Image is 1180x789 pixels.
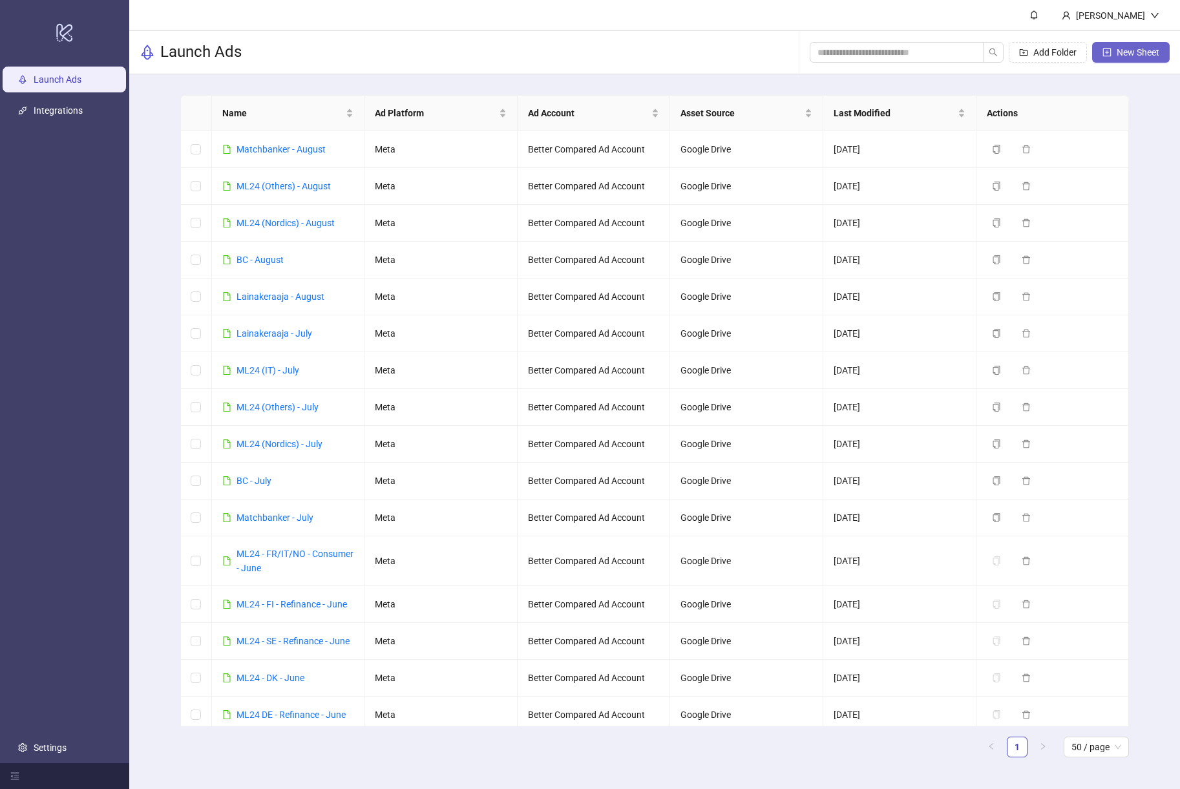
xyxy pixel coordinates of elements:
[222,513,231,522] span: file
[670,463,823,500] td: Google Drive
[1150,11,1159,20] span: down
[34,742,67,753] a: Settings
[670,168,823,205] td: Google Drive
[823,500,976,536] td: [DATE]
[1062,11,1071,20] span: user
[1117,47,1159,58] span: New Sheet
[823,352,976,389] td: [DATE]
[222,710,231,719] span: file
[518,426,671,463] td: Better Compared Ad Account
[1039,742,1047,750] span: right
[992,366,1001,375] span: copy
[222,329,231,338] span: file
[1022,366,1031,375] span: delete
[1064,737,1129,757] div: Page Size
[1022,556,1031,565] span: delete
[518,96,671,131] th: Ad Account
[1022,513,1031,522] span: delete
[992,145,1001,154] span: copy
[222,673,231,682] span: file
[518,315,671,352] td: Better Compared Ad Account
[834,106,955,120] span: Last Modified
[1022,439,1031,448] span: delete
[823,96,976,131] th: Last Modified
[518,279,671,315] td: Better Compared Ad Account
[670,586,823,623] td: Google Drive
[823,168,976,205] td: [DATE]
[222,366,231,375] span: file
[1007,737,1027,757] li: 1
[987,633,1011,649] button: The sheet needs to be migrated before it can be duplicated. Please open the sheet to migrate it.
[1007,737,1027,757] a: 1
[375,106,496,120] span: Ad Platform
[989,48,998,57] span: search
[237,328,312,339] a: Lainakeraaja - July
[670,536,823,586] td: Google Drive
[34,74,81,85] a: Launch Ads
[364,536,518,586] td: Meta
[34,105,83,116] a: Integrations
[981,737,1002,757] button: left
[140,45,155,60] span: rocket
[237,476,271,486] a: BC - July
[364,315,518,352] td: Meta
[992,513,1001,522] span: copy
[518,205,671,242] td: Better Compared Ad Account
[992,182,1001,191] span: copy
[992,292,1001,301] span: copy
[212,96,365,131] th: Name
[518,586,671,623] td: Better Compared Ad Account
[823,586,976,623] td: [DATE]
[1022,255,1031,264] span: delete
[518,242,671,279] td: Better Compared Ad Account
[237,402,319,412] a: ML24 (Others) - July
[823,697,976,733] td: [DATE]
[670,279,823,315] td: Google Drive
[222,439,231,448] span: file
[518,536,671,586] td: Better Compared Ad Account
[1022,292,1031,301] span: delete
[364,697,518,733] td: Meta
[670,96,823,131] th: Asset Source
[670,500,823,536] td: Google Drive
[1022,218,1031,227] span: delete
[823,389,976,426] td: [DATE]
[518,131,671,168] td: Better Compared Ad Account
[1022,673,1031,682] span: delete
[364,279,518,315] td: Meta
[237,599,347,609] a: ML24 - FI - Refinance - June
[364,500,518,536] td: Meta
[518,623,671,660] td: Better Compared Ad Account
[670,352,823,389] td: Google Drive
[987,742,995,750] span: left
[364,96,518,131] th: Ad Platform
[237,673,304,683] a: ML24 - DK - June
[670,131,823,168] td: Google Drive
[987,670,1011,686] button: The sheet needs to be migrated before it can be duplicated. Please open the sheet to migrate it.
[222,476,231,485] span: file
[222,182,231,191] span: file
[237,255,284,265] a: BC - August
[1071,737,1121,757] span: 50 / page
[670,426,823,463] td: Google Drive
[1022,476,1031,485] span: delete
[222,636,231,646] span: file
[1009,42,1087,63] button: Add Folder
[987,707,1011,722] button: The sheet needs to be migrated before it can be duplicated. Please open the sheet to migrate it.
[237,512,313,523] a: Matchbanker - July
[823,242,976,279] td: [DATE]
[987,553,1011,569] button: The sheet needs to be migrated before it can be duplicated. Please open the sheet to migrate it.
[237,710,346,720] a: ML24 DE - Refinance - June
[1022,600,1031,609] span: delete
[992,476,1001,485] span: copy
[670,660,823,697] td: Google Drive
[823,623,976,660] td: [DATE]
[222,218,231,227] span: file
[992,329,1001,338] span: copy
[237,365,299,375] a: ML24 (IT) - July
[1033,737,1053,757] li: Next Page
[237,291,324,302] a: Lainakeraaja - August
[528,106,649,120] span: Ad Account
[222,556,231,565] span: file
[670,205,823,242] td: Google Drive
